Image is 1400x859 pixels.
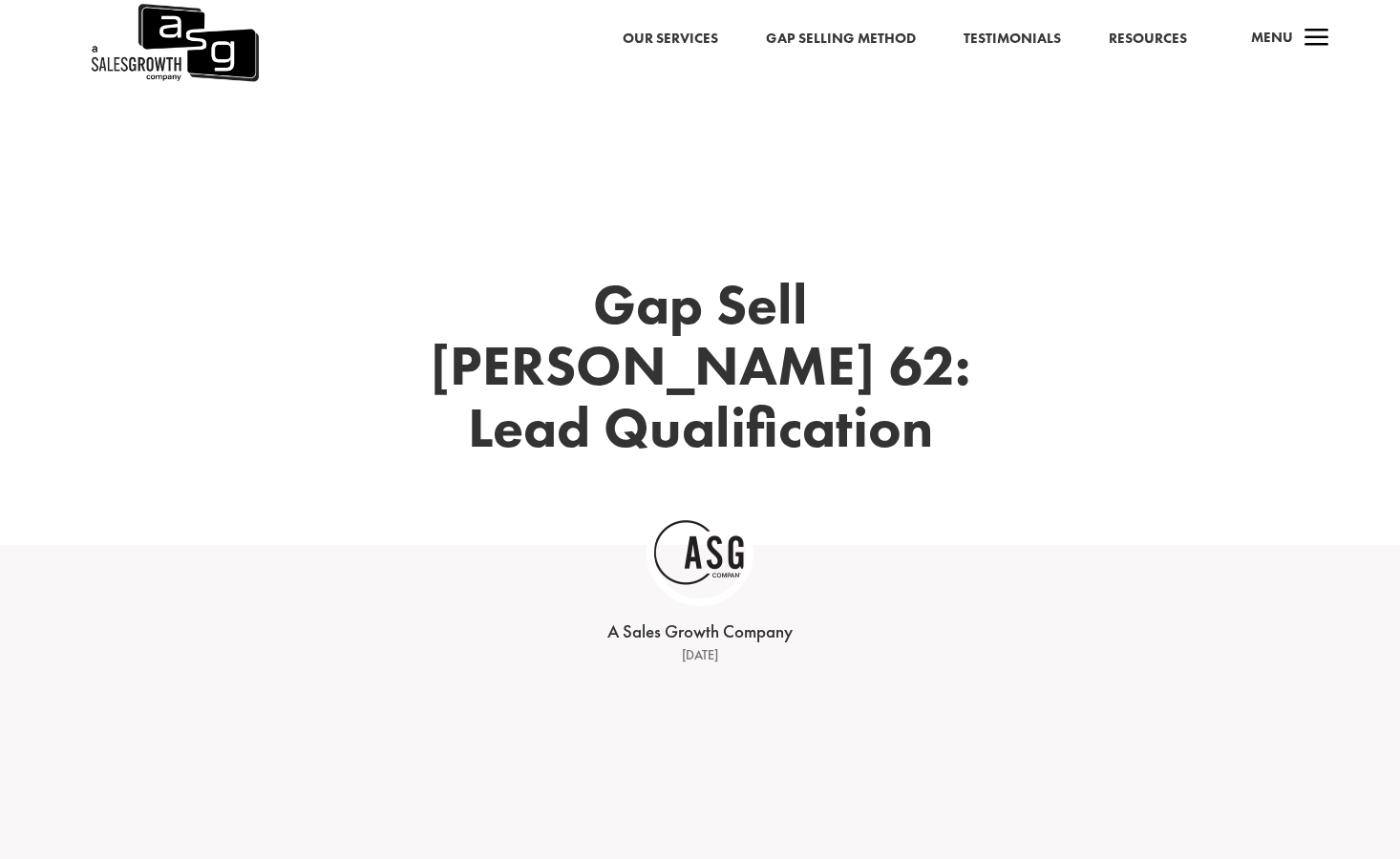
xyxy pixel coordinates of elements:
[766,27,916,52] a: Gap Selling Method
[623,27,718,52] a: Our Services
[654,507,746,598] img: ASG Co_alternate lockup (1)
[1109,27,1187,52] a: Resources
[964,27,1061,52] a: Testimonials
[404,619,996,645] div: A Sales Growth Company
[385,274,1015,469] h1: Gap Sell [PERSON_NAME] 62: Lead Qualification
[404,644,996,667] div: [DATE]
[1298,20,1336,58] span: a
[1251,28,1293,47] span: Menu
